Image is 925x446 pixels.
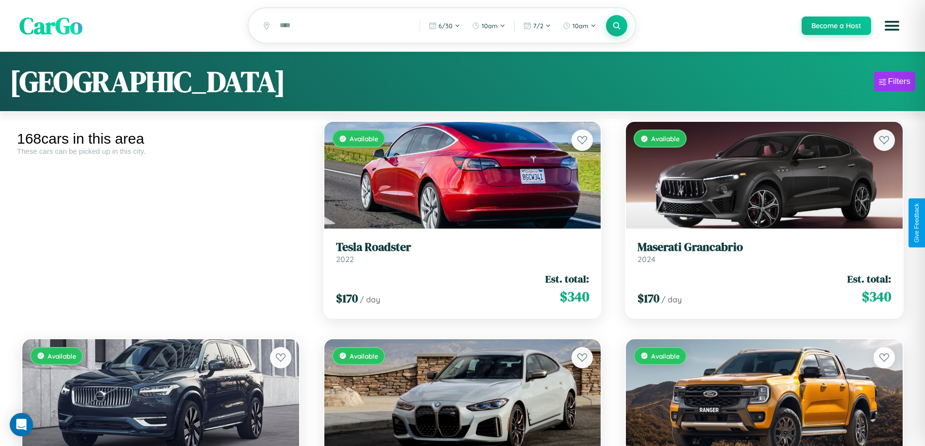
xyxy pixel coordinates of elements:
[661,295,682,304] span: / day
[558,18,601,33] button: 10am
[10,62,286,101] h1: [GEOGRAPHIC_DATA]
[467,18,510,33] button: 10am
[360,295,380,304] span: / day
[533,22,543,30] span: 7 / 2
[638,290,659,306] span: $ 170
[874,72,915,91] button: Filters
[802,17,871,35] button: Become a Host
[888,77,910,86] div: Filters
[482,22,498,30] span: 10am
[17,147,304,155] div: These cars can be picked up in this city.
[350,134,378,143] span: Available
[638,254,656,264] span: 2024
[572,22,589,30] span: 10am
[651,352,680,360] span: Available
[847,272,891,286] span: Est. total:
[336,254,354,264] span: 2022
[560,287,589,306] span: $ 340
[913,203,920,243] div: Give Feedback
[545,272,589,286] span: Est. total:
[878,12,906,39] button: Open menu
[862,287,891,306] span: $ 340
[336,290,358,306] span: $ 170
[651,134,680,143] span: Available
[638,240,891,254] h3: Maserati Grancabrio
[350,352,378,360] span: Available
[438,22,453,30] span: 6 / 30
[519,18,556,33] button: 7/2
[336,240,589,264] a: Tesla Roadster2022
[638,240,891,264] a: Maserati Grancabrio2024
[48,352,76,360] span: Available
[10,413,33,436] div: Open Intercom Messenger
[19,10,83,42] span: CarGo
[424,18,465,33] button: 6/30
[17,131,304,147] div: 168 cars in this area
[336,240,589,254] h3: Tesla Roadster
